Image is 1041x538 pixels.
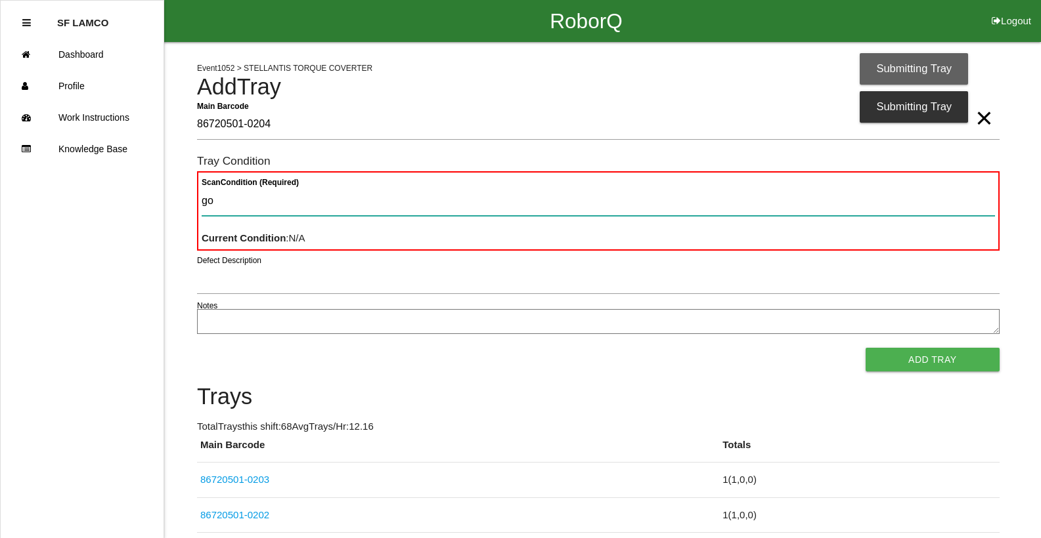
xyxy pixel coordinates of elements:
[1,133,164,165] a: Knowledge Base
[197,300,217,312] label: Notes
[202,232,305,243] span: : N/A
[197,101,249,110] b: Main Barcode
[860,53,968,85] div: Submitting Tray
[719,463,999,498] td: 1 ( 1 , 0 , 0 )
[1,70,164,102] a: Profile
[197,384,1000,409] h4: Trays
[197,75,1000,100] h4: Add Tray
[22,7,31,39] div: Close
[860,91,968,123] div: Submitting Tray
[202,178,299,187] b: Scan Condition (Required)
[197,110,1000,140] input: Required
[197,438,719,463] th: Main Barcode
[1,39,164,70] a: Dashboard
[197,155,1000,167] h6: Tray Condition
[866,348,1000,371] button: Add Tray
[719,438,999,463] th: Totals
[197,255,261,266] label: Defect Description
[202,232,286,243] b: Current Condition
[719,497,999,533] td: 1 ( 1 , 0 , 0 )
[1,102,164,133] a: Work Instructions
[200,474,269,485] a: 86720501-0203
[200,509,269,520] a: 86720501-0202
[197,419,1000,434] p: Total Trays this shift: 68 Avg Trays /Hr: 12.16
[197,64,372,73] span: Event 1052 > STELLANTIS TORQUE COVERTER
[57,7,108,28] p: SF LAMCO
[975,92,992,118] span: Clear Input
